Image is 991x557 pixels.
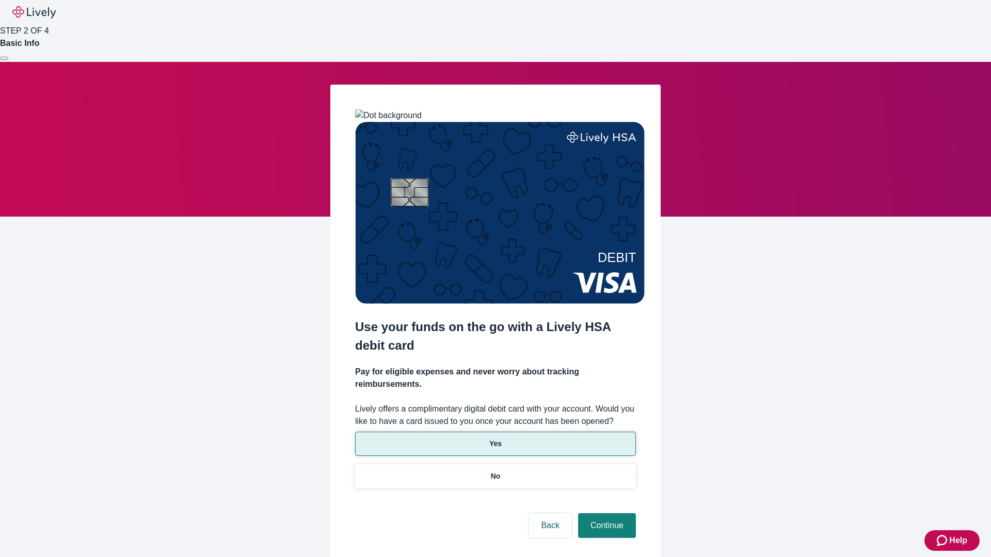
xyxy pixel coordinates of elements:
[529,513,572,538] button: Back
[355,318,636,355] h2: Use your funds on the go with a Lively HSA debit card
[355,403,636,428] label: Lively offers a complimentary digital debit card with your account. Would you like to have a card...
[355,366,636,390] h4: Pay for eligible expenses and never worry about tracking reimbursements.
[489,438,502,449] p: Yes
[355,464,636,488] button: No
[355,109,422,122] img: Dot background
[355,432,636,456] button: Yes
[12,6,56,19] img: Lively
[937,534,949,547] svg: Zendesk support icon
[924,530,980,551] button: Zendesk support iconHelp
[491,471,501,482] p: No
[949,534,967,547] span: Help
[578,513,636,538] button: Continue
[355,122,645,304] img: Debit card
